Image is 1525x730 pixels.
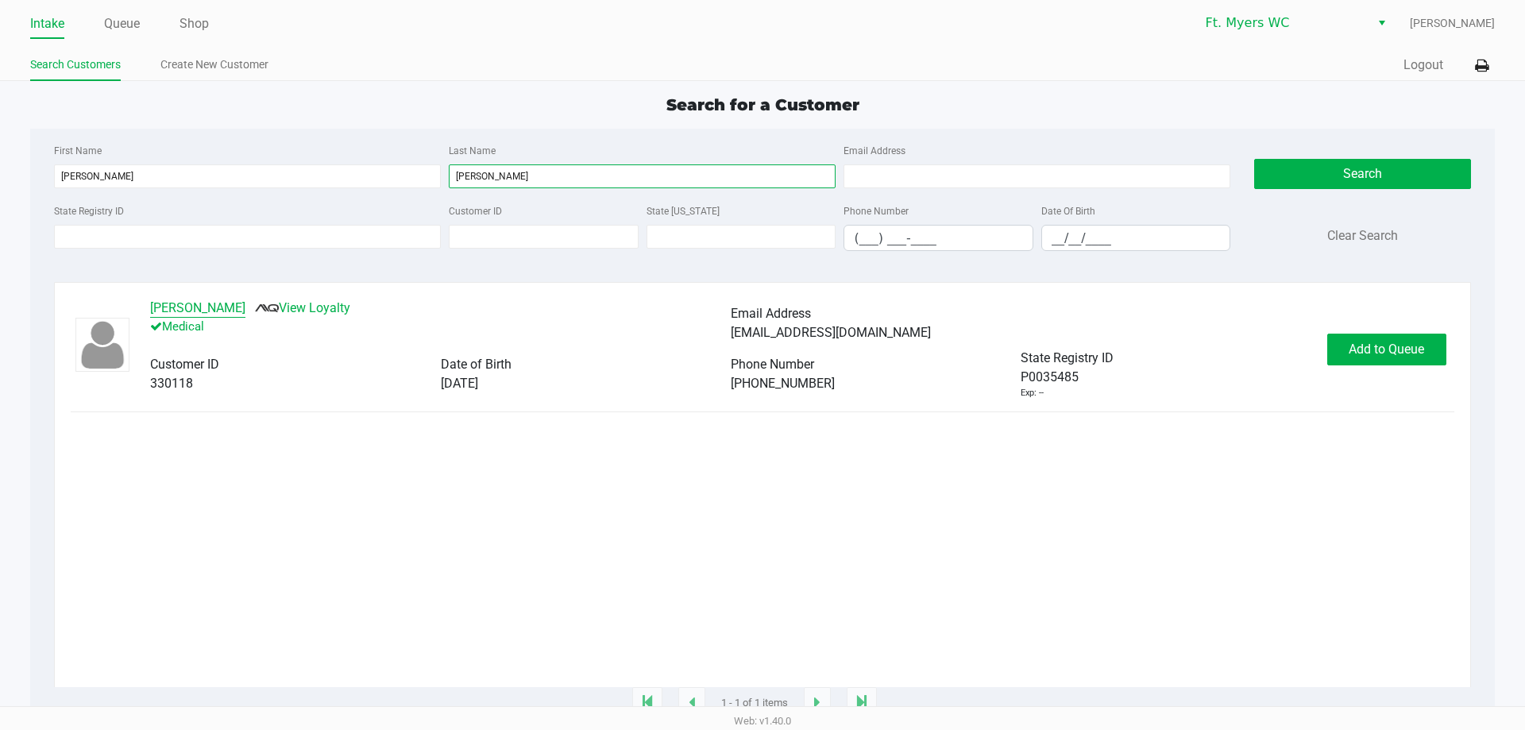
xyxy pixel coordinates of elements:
span: P0035485 [1021,368,1079,387]
span: [DATE] [441,376,478,391]
app-submit-button: Next [804,687,831,719]
span: Search for a Customer [666,95,859,114]
label: Phone Number [844,204,909,218]
a: Queue [104,13,140,35]
span: Web: v1.40.0 [734,715,791,727]
span: Add to Queue [1349,342,1424,357]
kendo-maskedtextbox: Format: MM/DD/YYYY [1041,225,1231,251]
button: Logout [1403,56,1443,75]
button: See customer info [150,299,245,318]
button: Search [1254,159,1470,189]
label: Customer ID [449,204,502,218]
kendo-maskedtextbox: Format: (999) 999-9999 [844,225,1033,251]
a: Search Customers [30,55,121,75]
app-submit-button: Previous [678,687,705,719]
span: [PHONE_NUMBER] [731,376,835,391]
span: Ft. Myers WC [1206,14,1361,33]
a: View Loyalty [255,300,350,315]
span: State Registry ID [1021,350,1114,365]
input: Format: MM/DD/YYYY [1042,226,1230,250]
span: Customer ID [150,357,219,372]
label: First Name [54,144,102,158]
a: Intake [30,13,64,35]
p: Medical [150,318,731,336]
button: Clear Search [1327,226,1398,245]
div: Exp: -- [1021,387,1044,400]
label: Date Of Birth [1041,204,1095,218]
label: Email Address [844,144,905,158]
span: Email Address [731,306,811,321]
span: Date of Birth [441,357,512,372]
label: State Registry ID [54,204,124,218]
a: Create New Customer [160,55,268,75]
span: [PERSON_NAME] [1410,15,1495,32]
a: Shop [180,13,209,35]
label: Last Name [449,144,496,158]
span: 330118 [150,376,193,391]
label: State [US_STATE] [647,204,720,218]
span: Phone Number [731,357,814,372]
button: Add to Queue [1327,334,1446,365]
span: 1 - 1 of 1 items [721,695,788,711]
span: [EMAIL_ADDRESS][DOMAIN_NAME] [731,325,931,340]
button: Select [1370,9,1393,37]
app-submit-button: Move to last page [847,687,877,719]
input: Format: (999) 999-9999 [844,226,1033,250]
app-submit-button: Move to first page [632,687,662,719]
